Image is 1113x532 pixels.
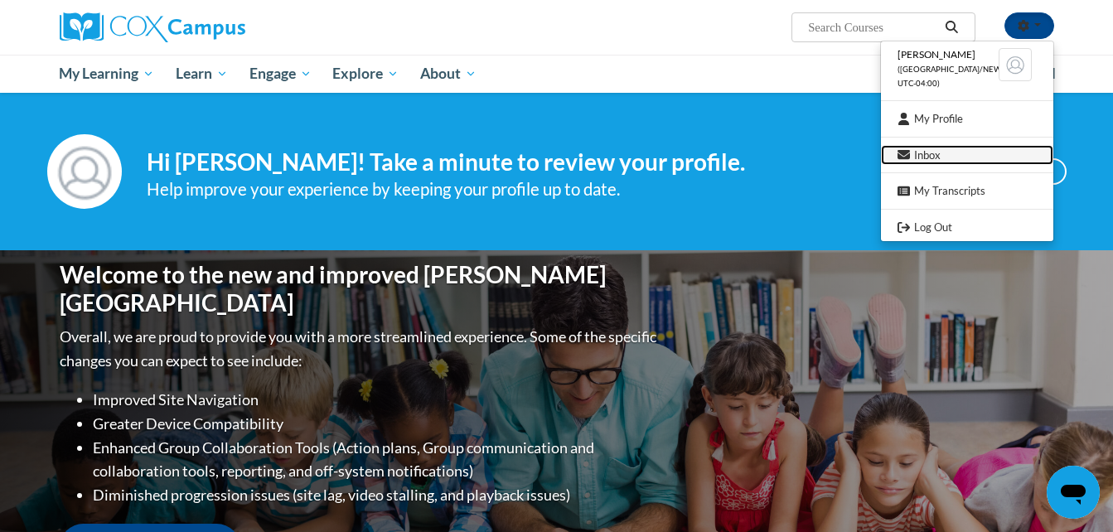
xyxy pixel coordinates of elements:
[60,12,245,42] img: Cox Campus
[332,64,399,84] span: Explore
[49,55,166,93] a: My Learning
[35,55,1079,93] div: Main menu
[898,48,975,60] span: [PERSON_NAME]
[93,483,661,507] li: Diminished progression issues (site lag, video stalling, and playback issues)
[999,48,1032,81] img: Learner Profile Avatar
[322,55,409,93] a: Explore
[249,64,312,84] span: Engage
[165,55,239,93] a: Learn
[1004,12,1054,39] button: Account Settings
[93,436,661,484] li: Enhanced Group Collaboration Tools (Action plans, Group communication and collaboration tools, re...
[1047,466,1100,519] iframe: Button to launch messaging window
[409,55,487,93] a: About
[60,12,375,42] a: Cox Campus
[806,17,939,37] input: Search Courses
[147,176,939,203] div: Help improve your experience by keeping your profile up to date.
[881,109,1053,129] a: My Profile
[93,388,661,412] li: Improved Site Navigation
[47,134,122,209] img: Profile Image
[93,412,661,436] li: Greater Device Compatibility
[147,148,939,177] h4: Hi [PERSON_NAME]! Take a minute to review your profile.
[881,145,1053,166] a: Inbox
[939,17,964,37] button: Search
[881,217,1053,238] a: Logout
[60,261,661,317] h1: Welcome to the new and improved [PERSON_NAME][GEOGRAPHIC_DATA]
[59,64,154,84] span: My Learning
[60,325,661,373] p: Overall, we are proud to provide you with a more streamlined experience. Some of the specific cha...
[176,64,228,84] span: Learn
[239,55,322,93] a: Engage
[881,181,1053,201] a: My Transcripts
[420,64,477,84] span: About
[898,65,1027,88] span: ([GEOGRAPHIC_DATA]/New_York UTC-04:00)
